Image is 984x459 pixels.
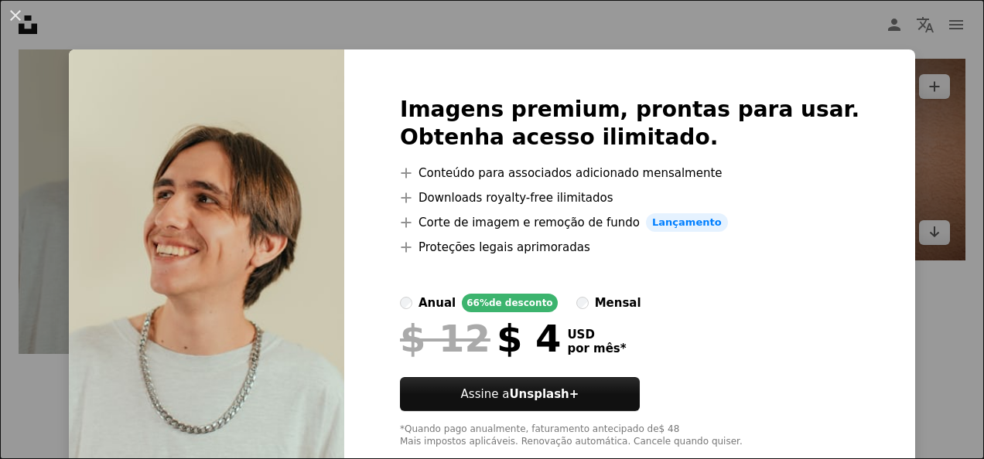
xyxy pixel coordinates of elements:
h2: Imagens premium, prontas para usar. Obtenha acesso ilimitado. [400,96,859,151]
li: Downloads royalty-free ilimitados [400,189,859,207]
span: por mês * [567,342,626,355]
span: USD [567,328,626,342]
li: Proteções legais aprimoradas [400,238,859,257]
div: mensal [595,294,641,312]
input: anual66%de desconto [400,297,412,309]
span: Lançamento [646,213,728,232]
button: Assine aUnsplash+ [400,377,640,411]
div: $ 4 [400,318,561,359]
li: Conteúdo para associados adicionado mensalmente [400,164,859,182]
div: *Quando pago anualmente, faturamento antecipado de $ 48 Mais impostos aplicáveis. Renovação autom... [400,423,859,448]
input: mensal [576,297,589,309]
li: Corte de imagem e remoção de fundo [400,213,859,232]
span: $ 12 [400,318,490,359]
strong: Unsplash+ [509,387,579,401]
div: 66% de desconto [462,294,557,312]
div: anual [419,294,456,312]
